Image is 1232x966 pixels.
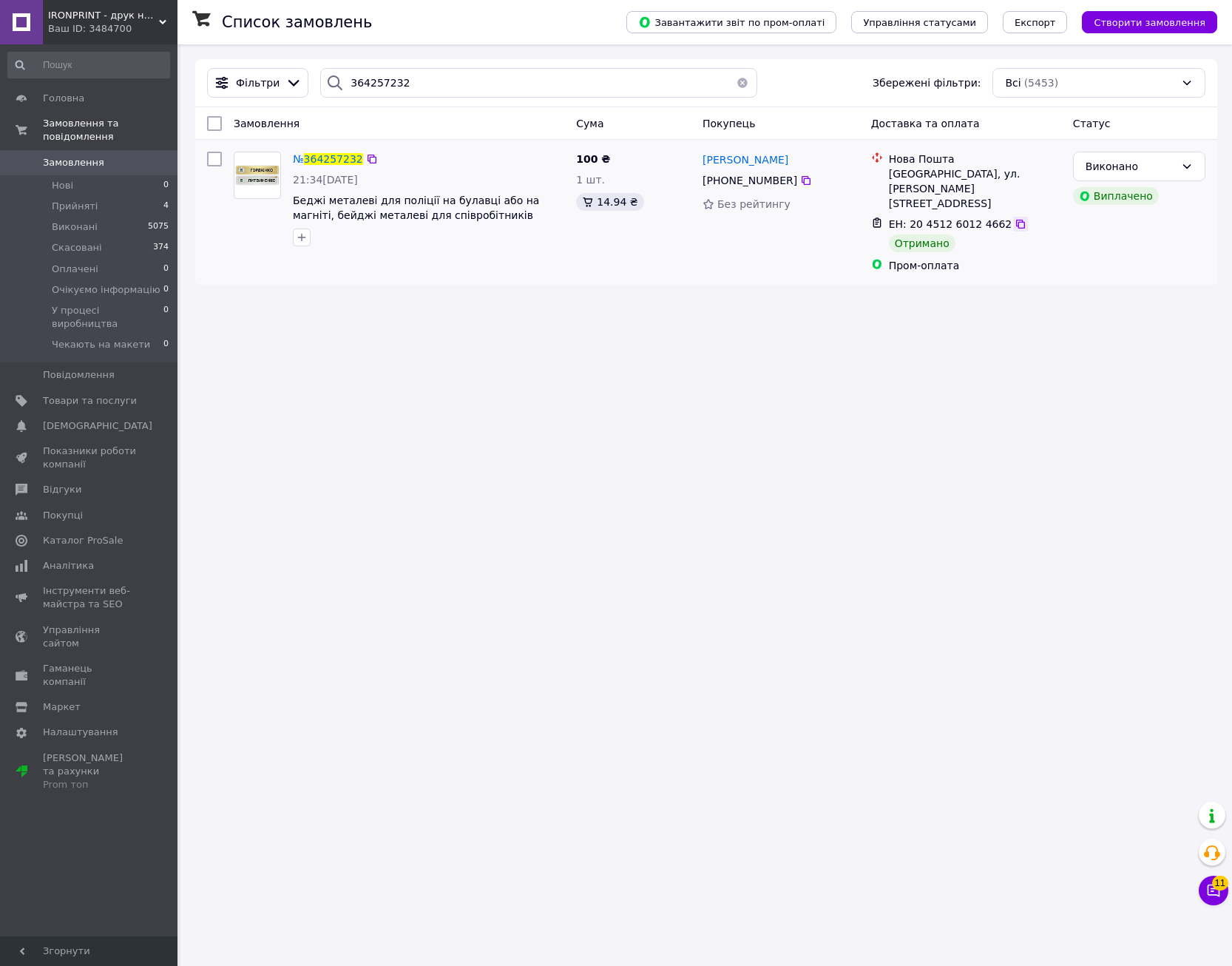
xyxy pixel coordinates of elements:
div: Виконано [1086,158,1175,175]
span: Завантажити звіт по пром-оплаті [638,16,825,29]
div: [GEOGRAPHIC_DATA], ул. [PERSON_NAME][STREET_ADDRESS] [889,166,1061,211]
span: 0 [163,179,169,192]
span: Повідомлення [43,368,115,382]
h1: Список замовлень [222,13,372,31]
span: Cума [576,118,603,129]
input: Пошук [7,52,170,78]
span: 0 [163,283,169,297]
span: Замовлення та повідомлення [43,117,177,143]
input: Пошук за номером замовлення, ПІБ покупця, номером телефону, Email, номером накладної [320,68,757,98]
span: Збережені фільтри: [873,75,981,90]
span: Чекають на макети [52,338,150,351]
span: Всі [1005,75,1021,90]
span: № [293,153,304,165]
span: Гаманець компанії [43,662,137,689]
span: Створити замовлення [1094,17,1205,28]
span: Покупці [43,509,83,522]
button: Завантажити звіт по пром-оплаті [626,11,836,33]
span: У процесі виробництва [52,304,163,331]
div: Нова Пошта [889,152,1061,166]
div: Ваш ID: 3484700 [48,22,177,36]
span: [PERSON_NAME] та рахунки [43,751,137,792]
a: №364257232 [293,153,363,165]
span: Виконані [52,220,98,234]
span: IRONPRINT - друк на металі та нагородна атрибутика [48,9,159,22]
span: Скасовані [52,241,102,254]
span: Каталог ProSale [43,534,123,547]
span: 0 [163,338,169,351]
span: [DEMOGRAPHIC_DATA] [43,419,152,433]
span: Відгуки [43,483,81,496]
span: 374 [153,241,169,254]
span: Статус [1073,118,1111,129]
div: Отримано [889,234,955,252]
a: [PERSON_NAME] [703,152,788,167]
span: Фільтри [236,75,280,90]
span: Управління сайтом [43,624,137,650]
span: [PERSON_NAME] [703,154,788,166]
span: 0 [163,304,169,331]
span: Експорт [1015,17,1056,28]
div: Виплачено [1073,187,1159,205]
span: Доставка та оплата [871,118,980,129]
a: Фото товару [234,152,281,199]
img: Фото товару [234,164,280,186]
span: [PHONE_NUMBER] [703,175,797,186]
span: Очікуємо інформацію [52,283,160,297]
button: Створити замовлення [1082,11,1217,33]
span: Прийняті [52,200,98,213]
button: Експорт [1003,11,1068,33]
div: Prom топ [43,778,137,791]
span: Показники роботи компанії [43,445,137,471]
span: (5453) [1024,77,1059,89]
button: Очистить [728,68,757,98]
button: Чат з покупцем11 [1199,876,1228,905]
span: 1 шт. [576,174,605,186]
button: Управління статусами [851,11,988,33]
span: Маркет [43,700,81,714]
span: Аналітика [43,559,94,572]
span: 0 [163,263,169,276]
span: 4 [163,200,169,213]
span: Головна [43,92,84,105]
span: Без рейтингу [717,198,791,210]
a: Беджі металеві для поліції на булавці або на магніті, бейджі металеві для співробітників правоохо... [293,195,539,236]
span: Замовлення [234,118,299,129]
span: 11 [1212,876,1228,891]
div: Пром-оплата [889,258,1061,273]
span: Покупець [703,118,755,129]
span: Налаштування [43,726,118,739]
div: 14.94 ₴ [576,193,643,211]
span: ЕН: 20 4512 6012 4662 [889,218,1012,230]
span: Нові [52,179,73,192]
span: 100 ₴ [576,153,610,165]
span: 5075 [148,220,169,234]
span: 21:34[DATE] [293,174,358,186]
span: 364257232 [304,153,363,165]
span: Оплачені [52,263,98,276]
span: Інструменти веб-майстра та SEO [43,584,137,611]
a: Створити замовлення [1067,16,1217,27]
span: Управління статусами [863,17,976,28]
span: Замовлення [43,156,104,169]
span: Товари та послуги [43,394,137,408]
